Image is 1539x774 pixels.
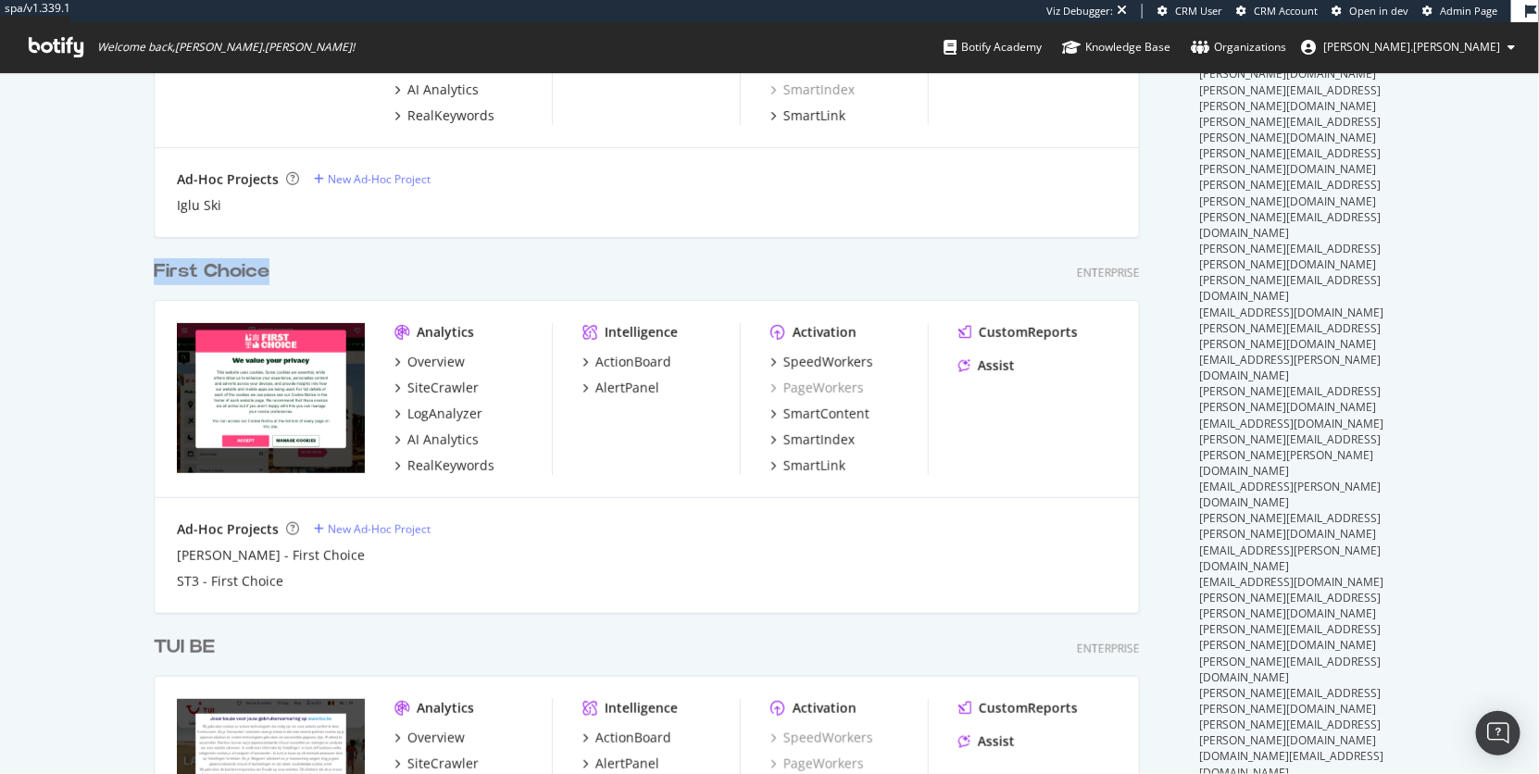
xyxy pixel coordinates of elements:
div: Knowledge Base [1062,38,1170,56]
a: RealKeywords [394,456,494,475]
div: Activation [793,323,857,342]
span: [PERSON_NAME][EMAIL_ADDRESS][PERSON_NAME][DOMAIN_NAME] [1199,177,1381,208]
a: Knowledge Base [1062,22,1170,72]
a: CustomReports [958,699,1078,718]
div: PageWorkers [770,379,864,397]
span: [PERSON_NAME][EMAIL_ADDRESS][PERSON_NAME][DOMAIN_NAME] [1199,320,1381,352]
div: SiteCrawler [407,755,479,773]
span: [PERSON_NAME][EMAIL_ADDRESS][DOMAIN_NAME] [1199,272,1381,304]
span: [EMAIL_ADDRESS][PERSON_NAME][DOMAIN_NAME] [1199,352,1381,383]
div: LogAnalyzer [407,405,482,423]
span: [EMAIL_ADDRESS][DOMAIN_NAME] [1199,416,1383,431]
div: New Ad-Hoc Project [328,521,431,537]
span: [PERSON_NAME][EMAIL_ADDRESS][PERSON_NAME][DOMAIN_NAME] [1199,510,1381,542]
div: Overview [407,729,465,747]
div: AlertPanel [595,755,659,773]
div: AI Analytics [407,81,479,99]
div: SmartIndex [783,431,855,449]
a: Assist [958,356,1015,375]
div: Botify Academy [944,38,1042,56]
span: Welcome back, [PERSON_NAME].[PERSON_NAME] ! [97,40,355,55]
div: Ad-Hoc Projects [177,170,279,189]
div: First Choice [154,258,269,285]
a: ActionBoard [582,353,671,371]
div: AI Analytics [407,431,479,449]
div: Assist [978,732,1015,751]
a: SiteCrawler [394,379,479,397]
a: AI Analytics [394,431,479,449]
a: SmartIndex [770,431,855,449]
a: CRM User [1157,4,1222,19]
div: SmartLink [783,456,845,475]
span: [EMAIL_ADDRESS][PERSON_NAME][DOMAIN_NAME] [1199,543,1381,574]
a: SmartContent [770,405,870,423]
img: firstchoice.co.uk [177,323,365,473]
a: SmartIndex [770,81,855,99]
div: SmartContent [783,405,870,423]
div: RealKeywords [407,456,494,475]
span: CRM User [1175,4,1222,18]
a: Open in dev [1332,4,1408,19]
div: Analytics [417,323,474,342]
a: New Ad-Hoc Project [314,171,431,187]
div: Ad-Hoc Projects [177,520,279,539]
div: Assist [978,356,1015,375]
div: CustomReports [979,323,1078,342]
a: CRM Account [1236,4,1318,19]
a: Organizations [1191,22,1286,72]
div: New Ad-Hoc Project [328,171,431,187]
a: ST3 - First Choice [177,572,283,591]
span: [PERSON_NAME][EMAIL_ADDRESS][PERSON_NAME][DOMAIN_NAME] [1199,717,1381,748]
div: Viz Debugger: [1046,4,1113,19]
div: Intelligence [605,323,678,342]
span: [PERSON_NAME][EMAIL_ADDRESS][PERSON_NAME][DOMAIN_NAME] [1199,621,1381,653]
span: [PERSON_NAME][EMAIL_ADDRESS][PERSON_NAME][DOMAIN_NAME] [1199,383,1381,415]
span: Admin Page [1440,4,1497,18]
a: AlertPanel [582,755,659,773]
a: Overview [394,353,465,371]
span: [EMAIL_ADDRESS][DOMAIN_NAME] [1199,574,1383,590]
span: [PERSON_NAME][EMAIL_ADDRESS][DOMAIN_NAME] [1199,654,1381,685]
div: Open Intercom Messenger [1476,711,1520,755]
a: SmartLink [770,456,845,475]
span: CRM Account [1254,4,1318,18]
a: Iglu Ski [177,196,221,215]
a: SiteCrawler [394,755,479,773]
span: melanie.muller [1323,39,1500,55]
a: First Choice [154,258,277,285]
a: [PERSON_NAME] - First Choice [177,546,365,565]
a: RealKeywords [394,106,494,125]
span: [EMAIL_ADDRESS][DOMAIN_NAME] [1199,305,1383,320]
span: [EMAIL_ADDRESS][PERSON_NAME][DOMAIN_NAME] [1199,479,1381,510]
span: Open in dev [1349,4,1408,18]
div: AlertPanel [595,379,659,397]
span: [PERSON_NAME][EMAIL_ADDRESS][PERSON_NAME][DOMAIN_NAME] [1199,685,1381,717]
a: CustomReports [958,323,1078,342]
div: TUI BE [154,634,215,661]
div: Activation [793,699,857,718]
div: SpeedWorkers [770,729,873,747]
div: ActionBoard [595,729,671,747]
span: [PERSON_NAME][EMAIL_ADDRESS][PERSON_NAME][PERSON_NAME][DOMAIN_NAME] [1199,431,1381,479]
div: Analytics [417,699,474,718]
a: AlertPanel [582,379,659,397]
span: [PERSON_NAME][EMAIL_ADDRESS][PERSON_NAME][DOMAIN_NAME] [1199,114,1381,145]
div: SiteCrawler [407,379,479,397]
a: New Ad-Hoc Project [314,521,431,537]
a: LogAnalyzer [394,405,482,423]
button: [PERSON_NAME].[PERSON_NAME] [1286,32,1530,62]
a: AI Analytics [394,81,479,99]
a: SpeedWorkers [770,353,873,371]
a: Overview [394,729,465,747]
div: SmartLink [783,106,845,125]
span: [PERSON_NAME][EMAIL_ADDRESS][PERSON_NAME][DOMAIN_NAME] [1199,145,1381,177]
div: Overview [407,353,465,371]
a: PageWorkers [770,755,864,773]
a: Botify Academy [944,22,1042,72]
div: ActionBoard [595,353,671,371]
